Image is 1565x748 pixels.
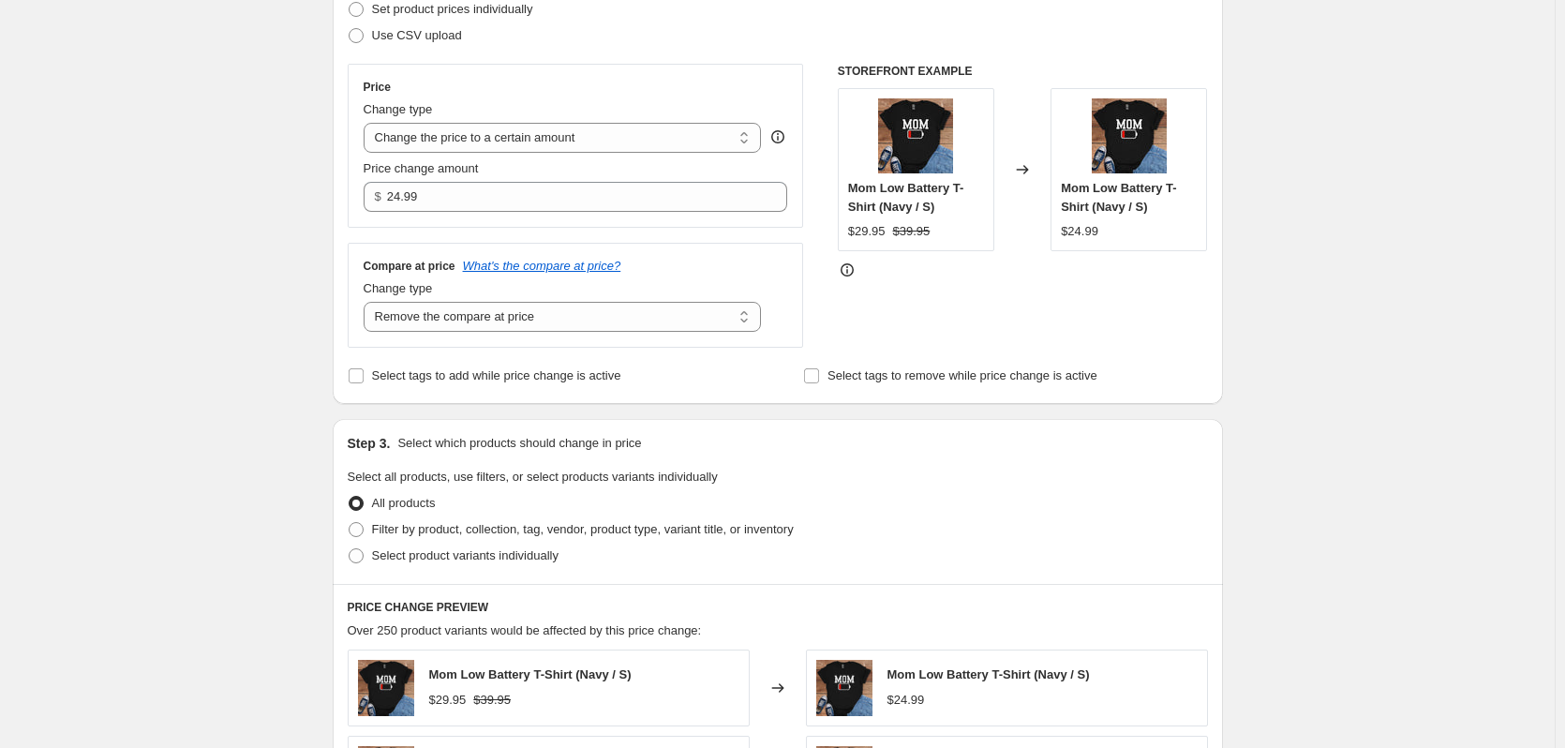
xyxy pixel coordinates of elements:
[429,667,632,681] span: Mom Low Battery T-Shirt (Navy / S)
[887,691,925,710] div: $24.99
[348,623,702,637] span: Over 250 product variants would be affected by this price change:
[768,127,787,146] div: help
[348,434,391,453] h2: Step 3.
[372,548,559,562] span: Select product variants individually
[372,2,533,16] span: Set product prices individually
[429,691,467,710] div: $29.95
[827,368,1097,382] span: Select tags to remove while price change is active
[1061,181,1177,214] span: Mom Low Battery T-Shirt (Navy / S)
[364,281,433,295] span: Change type
[375,189,381,203] span: $
[358,660,414,716] img: 1_1a566906-1f5d-4b5f-b5a2-0d4ce25871aa_80x.jpg
[387,182,759,212] input: 80.00
[364,259,455,274] h3: Compare at price
[848,222,886,241] div: $29.95
[838,64,1208,79] h6: STOREFRONT EXAMPLE
[887,667,1090,681] span: Mom Low Battery T-Shirt (Navy / S)
[1092,98,1167,173] img: 1_1a566906-1f5d-4b5f-b5a2-0d4ce25871aa_80x.jpg
[816,660,872,716] img: 1_1a566906-1f5d-4b5f-b5a2-0d4ce25871aa_80x.jpg
[463,259,621,273] button: What's the compare at price?
[473,691,511,710] strike: $39.95
[372,368,621,382] span: Select tags to add while price change is active
[878,98,953,173] img: 1_1a566906-1f5d-4b5f-b5a2-0d4ce25871aa_80x.jpg
[848,181,964,214] span: Mom Low Battery T-Shirt (Navy / S)
[372,28,462,42] span: Use CSV upload
[893,222,931,241] strike: $39.95
[397,434,641,453] p: Select which products should change in price
[364,161,479,175] span: Price change amount
[348,600,1208,615] h6: PRICE CHANGE PREVIEW
[1061,222,1098,241] div: $24.99
[348,470,718,484] span: Select all products, use filters, or select products variants individually
[364,80,391,95] h3: Price
[372,522,794,536] span: Filter by product, collection, tag, vendor, product type, variant title, or inventory
[364,102,433,116] span: Change type
[372,496,436,510] span: All products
